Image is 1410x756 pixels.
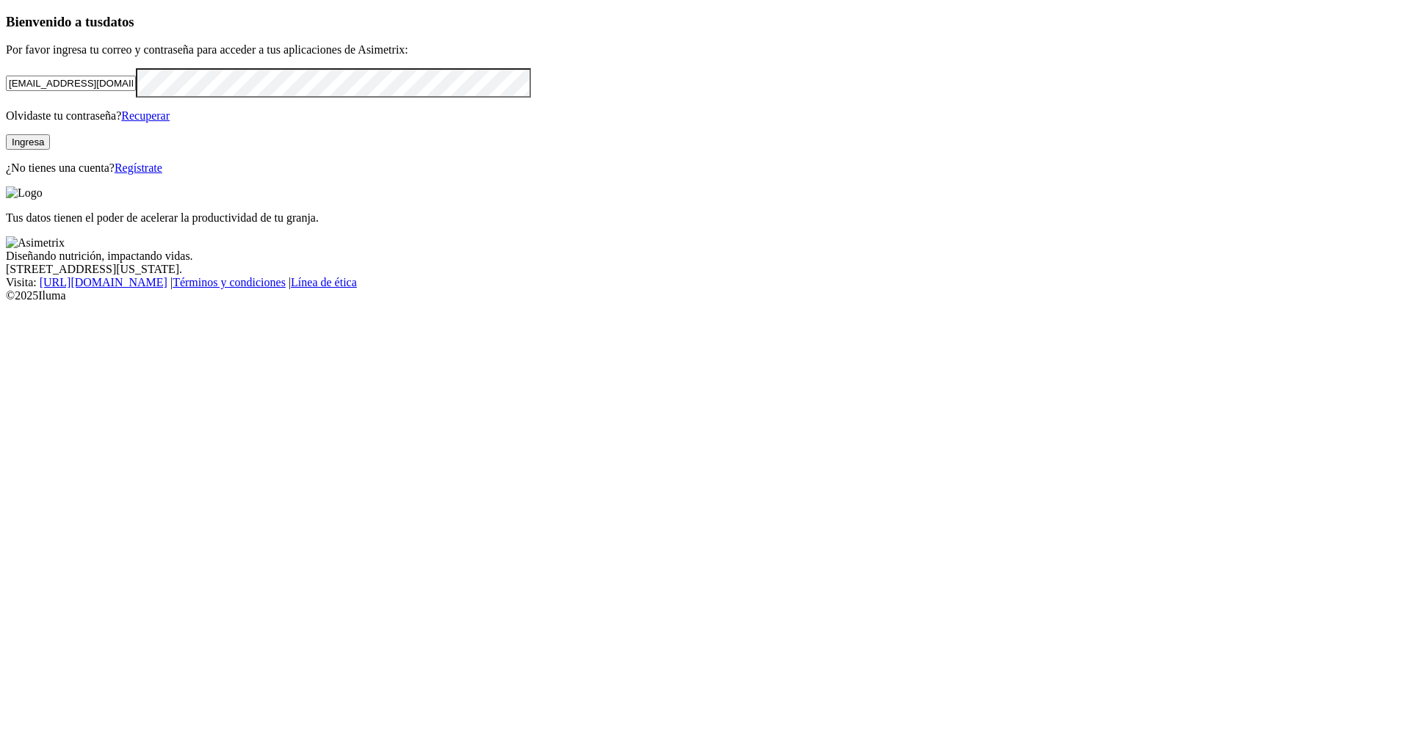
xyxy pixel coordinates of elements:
[291,276,357,288] a: Línea de ética
[115,161,162,174] a: Regístrate
[6,211,1404,225] p: Tus datos tienen el poder de acelerar la productividad de tu granja.
[6,186,43,200] img: Logo
[6,276,1404,289] div: Visita : | |
[173,276,286,288] a: Términos y condiciones
[6,289,1404,302] div: © 2025 Iluma
[6,43,1404,57] p: Por favor ingresa tu correo y contraseña para acceder a tus aplicaciones de Asimetrix:
[121,109,170,122] a: Recuperar
[40,276,167,288] a: [URL][DOMAIN_NAME]
[6,250,1404,263] div: Diseñando nutrición, impactando vidas.
[6,134,50,150] button: Ingresa
[6,263,1404,276] div: [STREET_ADDRESS][US_STATE].
[6,14,1404,30] h3: Bienvenido a tus
[6,161,1404,175] p: ¿No tienes una cuenta?
[6,236,65,250] img: Asimetrix
[6,76,136,91] input: Tu correo
[103,14,134,29] span: datos
[6,109,1404,123] p: Olvidaste tu contraseña?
